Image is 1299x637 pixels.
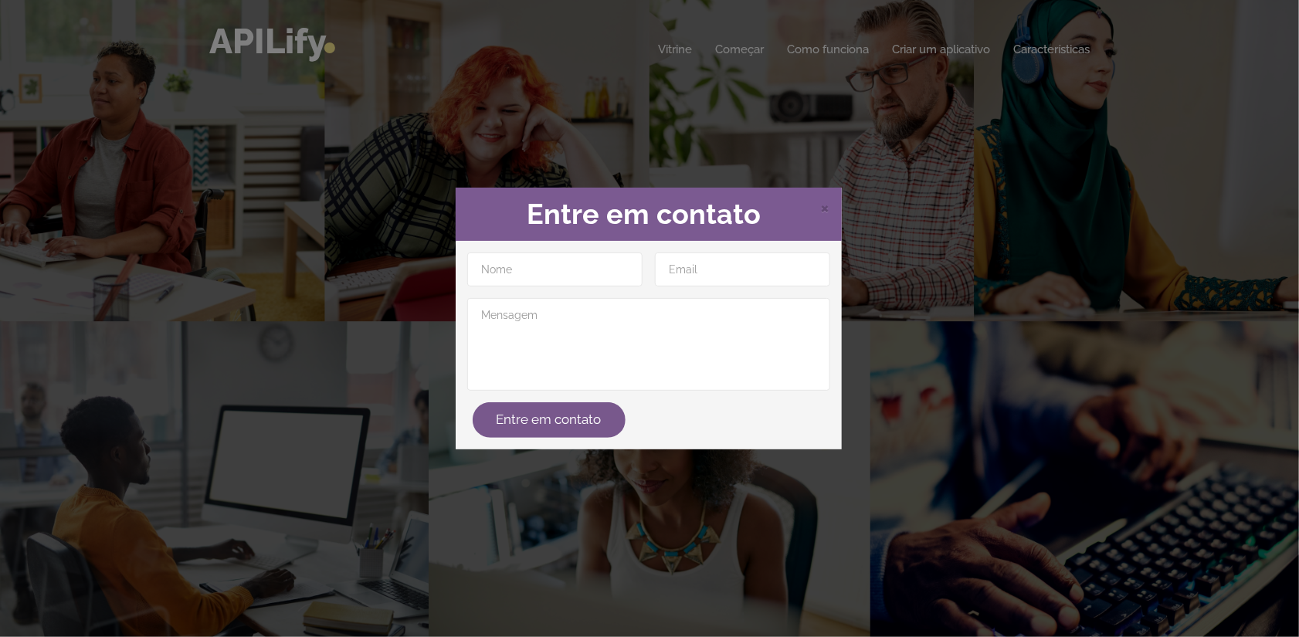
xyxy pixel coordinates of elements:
[821,198,830,217] span: Fechar
[473,402,626,438] button: Entre em contato
[821,195,830,219] span: ×
[467,199,830,230] h2: Entre em contato
[655,252,830,286] input: Email
[467,252,643,286] input: Nome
